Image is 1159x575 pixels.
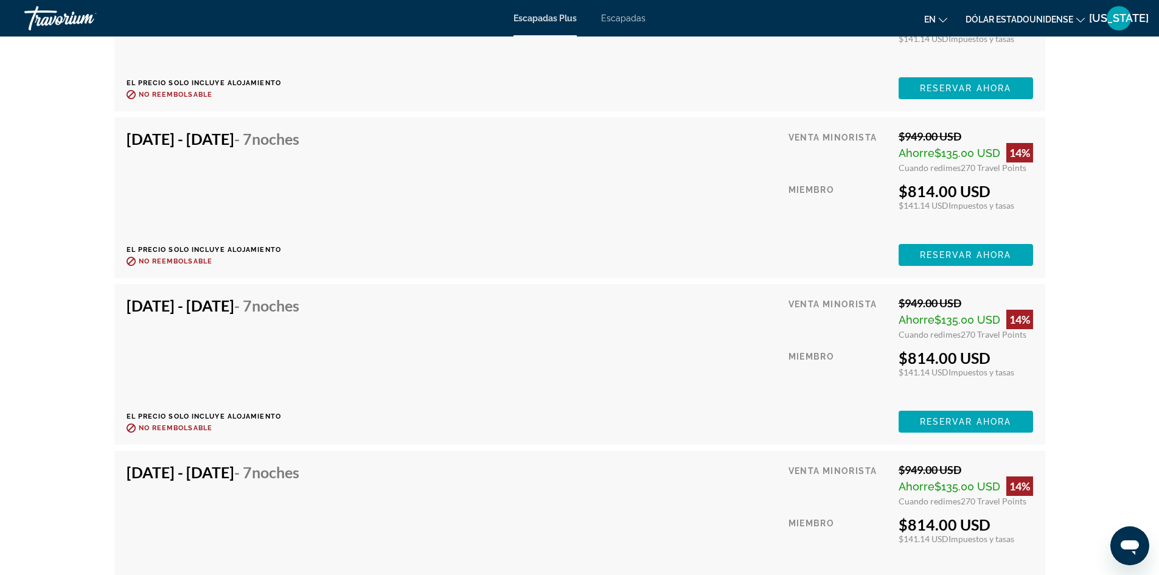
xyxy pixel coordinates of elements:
[1103,5,1135,31] button: Menú de usuario
[127,130,299,148] h4: [DATE] - [DATE]
[920,250,1011,260] span: Reservar ahora
[899,296,1033,310] div: $949.00 USD
[920,83,1011,93] span: Reservar ahora
[127,413,308,420] p: El precio solo incluye alojamiento
[139,424,213,432] span: No reembolsable
[1089,12,1149,24] font: [US_STATE]
[899,411,1033,433] button: Reservar ahora
[788,349,889,402] div: Miembro
[234,296,299,315] span: - 7
[935,313,1000,326] span: $135.00 USD
[961,329,1026,340] span: 270 Travel Points
[899,463,1033,476] div: $949.00 USD
[899,77,1033,99] button: Reservar ahora
[899,147,935,159] span: Ahorre
[139,91,213,99] span: No reembolsable
[899,515,1033,534] div: $814.00 USD
[948,367,1014,377] span: Impuestos y tasas
[899,349,1033,367] div: $814.00 USD
[788,130,889,173] div: Venta minorista
[899,200,1033,211] div: $141.14 USD
[127,296,299,315] h4: [DATE] - [DATE]
[899,367,1033,377] div: $141.14 USD
[513,13,577,23] a: Escapadas Plus
[788,296,889,340] div: Venta minorista
[935,147,1000,159] span: $135.00 USD
[601,13,646,23] a: Escapadas
[899,496,961,506] span: Cuando redimes
[935,480,1000,493] span: $135.00 USD
[788,515,889,568] div: Miembro
[1006,310,1033,329] div: 14%
[788,182,889,235] div: Miembro
[961,162,1026,173] span: 270 Travel Points
[1006,143,1033,162] div: 14%
[920,417,1011,427] span: Reservar ahora
[899,329,961,340] span: Cuando redimes
[788,15,889,68] div: Miembro
[899,130,1033,143] div: $949.00 USD
[127,246,308,254] p: El precio solo incluye alojamiento
[966,15,1073,24] font: Dólar estadounidense
[899,33,1033,44] div: $141.14 USD
[948,33,1014,44] span: Impuestos y tasas
[1110,526,1149,565] iframe: Botón para iniciar la ventana de mensajería
[252,463,299,481] span: noches
[899,480,935,493] span: Ahorre
[788,463,889,506] div: Venta minorista
[899,313,935,326] span: Ahorre
[139,257,213,265] span: No reembolsable
[899,162,961,173] span: Cuando redimes
[924,10,947,28] button: Cambiar idioma
[24,2,146,34] a: Travorium
[234,130,299,148] span: - 7
[899,534,1033,544] div: $141.14 USD
[127,79,308,87] p: El precio solo incluye alojamiento
[948,534,1014,544] span: Impuestos y tasas
[127,463,299,481] h4: [DATE] - [DATE]
[1006,476,1033,496] div: 14%
[948,200,1014,211] span: Impuestos y tasas
[252,130,299,148] span: noches
[961,496,1026,506] span: 270 Travel Points
[234,463,299,481] span: - 7
[924,15,936,24] font: en
[899,244,1033,266] button: Reservar ahora
[252,296,299,315] span: noches
[966,10,1085,28] button: Cambiar moneda
[899,182,1033,200] div: $814.00 USD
